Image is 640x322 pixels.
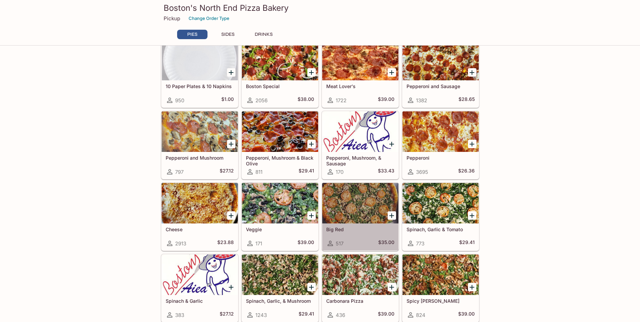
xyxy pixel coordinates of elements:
[298,239,314,247] h5: $39.00
[459,239,475,247] h5: $29.41
[164,3,477,13] h3: Boston's North End Pizza Bakery
[246,83,314,89] h5: Boston Special
[322,40,398,80] div: Meat Lover's
[175,97,184,104] span: 950
[166,83,234,89] h5: 10 Paper Plates & 10 Napkins
[378,239,394,247] h5: $35.00
[378,168,394,176] h5: $33.43
[307,211,316,220] button: Add Veggie
[416,240,424,247] span: 773
[162,40,238,80] div: 10 Paper Plates & 10 Napkins
[164,15,180,22] p: Pickup
[175,312,184,318] span: 383
[227,140,235,148] button: Add Pepperoni and Mushroom
[175,169,184,175] span: 797
[246,298,314,304] h5: Spinach, Garlic, & Mushroom
[162,254,238,295] div: Spinach & Garlic
[221,96,234,104] h5: $1.00
[175,240,186,247] span: 2913
[177,30,207,39] button: PIES
[468,211,476,220] button: Add Spinach, Garlic & Tomato
[161,111,238,179] a: Pepperoni and Mushroom797$27.12
[388,68,396,77] button: Add Meat Lover's
[402,39,479,108] a: Pepperoni and Sausage1382$28.65
[307,283,316,291] button: Add Spinach, Garlic, & Mushroom
[161,183,238,251] a: Cheese2913$23.88
[407,83,475,89] h5: Pepperoni and Sausage
[242,254,318,295] div: Spinach, Garlic, & Mushroom
[416,312,425,318] span: 824
[213,30,243,39] button: SIDES
[255,169,262,175] span: 811
[326,226,394,232] h5: Big Red
[307,140,316,148] button: Add Pepperoni, Mushroom & Black Olive
[468,68,476,77] button: Add Pepperoni and Sausage
[246,155,314,166] h5: Pepperoni, Mushroom & Black Olive
[242,111,318,152] div: Pepperoni, Mushroom & Black Olive
[458,168,475,176] h5: $26.36
[378,96,394,104] h5: $39.00
[388,283,396,291] button: Add Carbonara Pizza
[255,97,268,104] span: 2056
[326,83,394,89] h5: Meat Lover's
[416,97,427,104] span: 1382
[162,111,238,152] div: Pepperoni and Mushroom
[242,39,318,108] a: Boston Special2056$38.00
[407,226,475,232] h5: Spinach, Garlic & Tomato
[322,254,398,295] div: Carbonara Pizza
[402,183,479,223] div: Spinach, Garlic & Tomato
[227,283,235,291] button: Add Spinach & Garlic
[336,169,343,175] span: 170
[220,168,234,176] h5: $27.12
[388,211,396,220] button: Add Big Red
[166,226,234,232] h5: Cheese
[299,168,314,176] h5: $29.41
[242,183,318,223] div: Veggie
[378,311,394,319] h5: $39.00
[402,183,479,251] a: Spinach, Garlic & Tomato773$29.41
[249,30,279,39] button: DRINKS
[402,111,479,179] a: Pepperoni3695$26.36
[217,239,234,247] h5: $23.88
[186,13,232,24] button: Change Order Type
[322,111,399,179] a: Pepperoni, Mushroom, & Sausage170$33.43
[402,40,479,80] div: Pepperoni and Sausage
[299,311,314,319] h5: $29.41
[162,183,238,223] div: Cheese
[242,111,318,179] a: Pepperoni, Mushroom & Black Olive811$29.41
[220,311,234,319] h5: $27.12
[402,111,479,152] div: Pepperoni
[166,155,234,161] h5: Pepperoni and Mushroom
[322,111,398,152] div: Pepperoni, Mushroom, & Sausage
[407,298,475,304] h5: Spicy [PERSON_NAME]
[458,96,475,104] h5: $28.65
[255,240,262,247] span: 171
[255,312,267,318] span: 1243
[336,240,343,247] span: 517
[402,254,479,295] div: Spicy Jenny
[458,311,475,319] h5: $39.00
[227,211,235,220] button: Add Cheese
[246,226,314,232] h5: Veggie
[326,298,394,304] h5: Carbonara Pizza
[298,96,314,104] h5: $38.00
[242,40,318,80] div: Boston Special
[416,169,428,175] span: 3695
[388,140,396,148] button: Add Pepperoni, Mushroom, & Sausage
[407,155,475,161] h5: Pepperoni
[336,312,345,318] span: 436
[322,183,398,223] div: Big Red
[322,183,399,251] a: Big Red517$35.00
[161,39,238,108] a: 10 Paper Plates & 10 Napkins950$1.00
[242,183,318,251] a: Veggie171$39.00
[468,283,476,291] button: Add Spicy Jenny
[468,140,476,148] button: Add Pepperoni
[166,298,234,304] h5: Spinach & Garlic
[322,39,399,108] a: Meat Lover's1722$39.00
[336,97,346,104] span: 1722
[307,68,316,77] button: Add Boston Special
[227,68,235,77] button: Add 10 Paper Plates & 10 Napkins
[326,155,394,166] h5: Pepperoni, Mushroom, & Sausage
